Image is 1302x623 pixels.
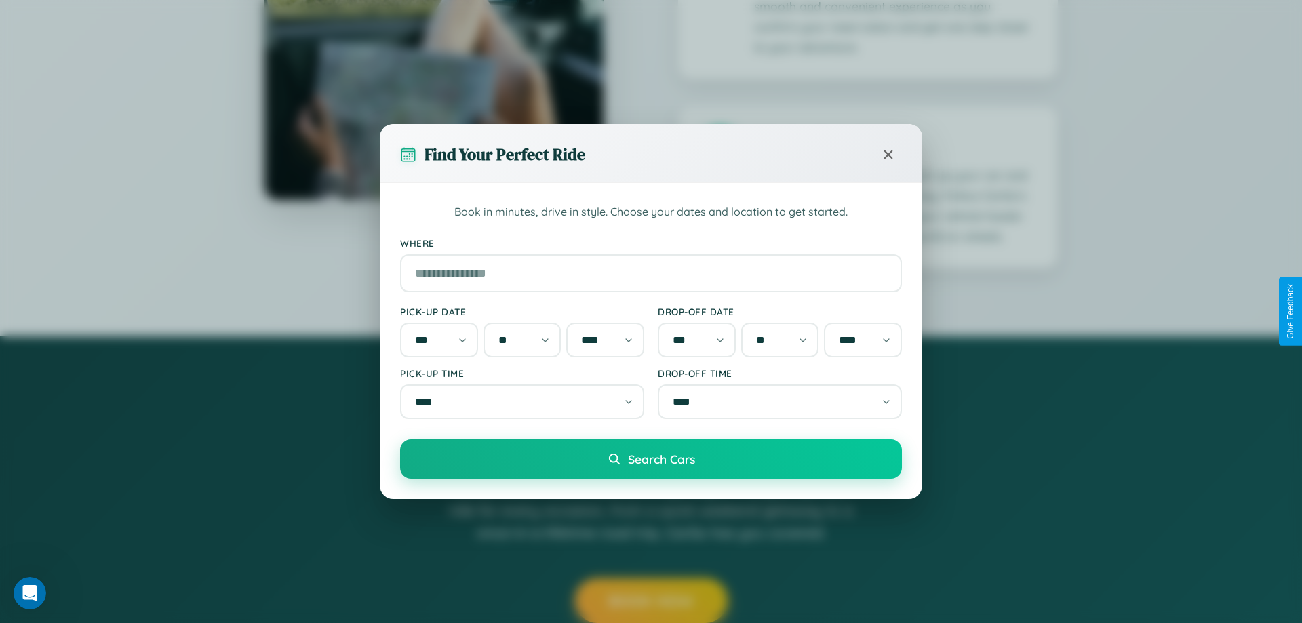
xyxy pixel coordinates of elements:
p: Book in minutes, drive in style. Choose your dates and location to get started. [400,203,902,221]
h3: Find Your Perfect Ride [425,143,585,165]
span: Search Cars [628,451,695,466]
label: Drop-off Date [658,306,902,317]
label: Pick-up Time [400,367,644,379]
label: Pick-up Date [400,306,644,317]
label: Drop-off Time [658,367,902,379]
button: Search Cars [400,439,902,479]
label: Where [400,237,902,249]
